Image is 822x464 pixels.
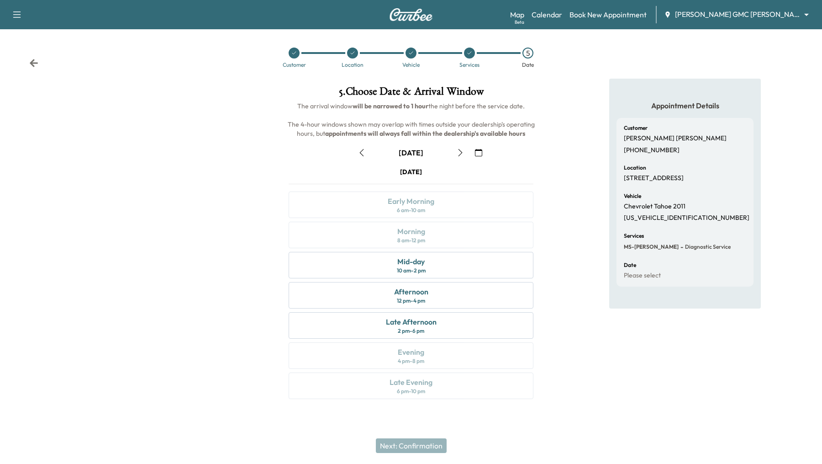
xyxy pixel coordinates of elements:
[400,167,422,176] div: [DATE]
[399,148,423,158] div: [DATE]
[522,48,533,59] div: 5
[624,165,646,171] h6: Location
[624,214,749,222] p: [US_VEHICLE_IDENTIFICATION_NUMBER]
[397,297,425,304] div: 12 pm - 4 pm
[624,203,685,211] p: Chevrolet Tahoe 2011
[624,193,641,199] h6: Vehicle
[397,267,426,274] div: 10 am - 2 pm
[510,9,524,20] a: MapBeta
[532,9,562,20] a: Calendar
[288,102,536,138] span: The arrival window the night before the service date. The 4-hour windows shown may overlap with t...
[281,86,541,101] h1: 5 . Choose Date & Arrival Window
[325,129,525,138] b: appointments will always fall within the dealership's available hours
[459,62,479,68] div: Services
[402,62,420,68] div: Vehicle
[569,9,647,20] a: Book New Appointment
[624,272,661,280] p: Please select
[342,62,364,68] div: Location
[389,8,433,21] img: Curbee Logo
[515,19,524,26] div: Beta
[624,134,727,143] p: [PERSON_NAME] [PERSON_NAME]
[394,286,428,297] div: Afternoon
[624,125,648,131] h6: Customer
[624,243,679,251] span: MS-[PERSON_NAME]
[679,242,683,251] span: -
[386,316,437,327] div: Late Afternoon
[683,243,731,251] span: Diagnostic Service
[397,256,425,267] div: Mid-day
[353,102,428,110] b: will be narrowed to 1 hour
[29,59,38,68] div: Back
[624,233,644,239] h6: Services
[624,146,680,155] p: [PHONE_NUMBER]
[675,9,800,20] span: [PERSON_NAME] GMC [PERSON_NAME]
[616,101,753,111] h5: Appointment Details
[624,174,684,182] p: [STREET_ADDRESS]
[624,262,636,268] h6: Date
[522,62,534,68] div: Date
[283,62,306,68] div: Customer
[398,327,424,335] div: 2 pm - 6 pm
